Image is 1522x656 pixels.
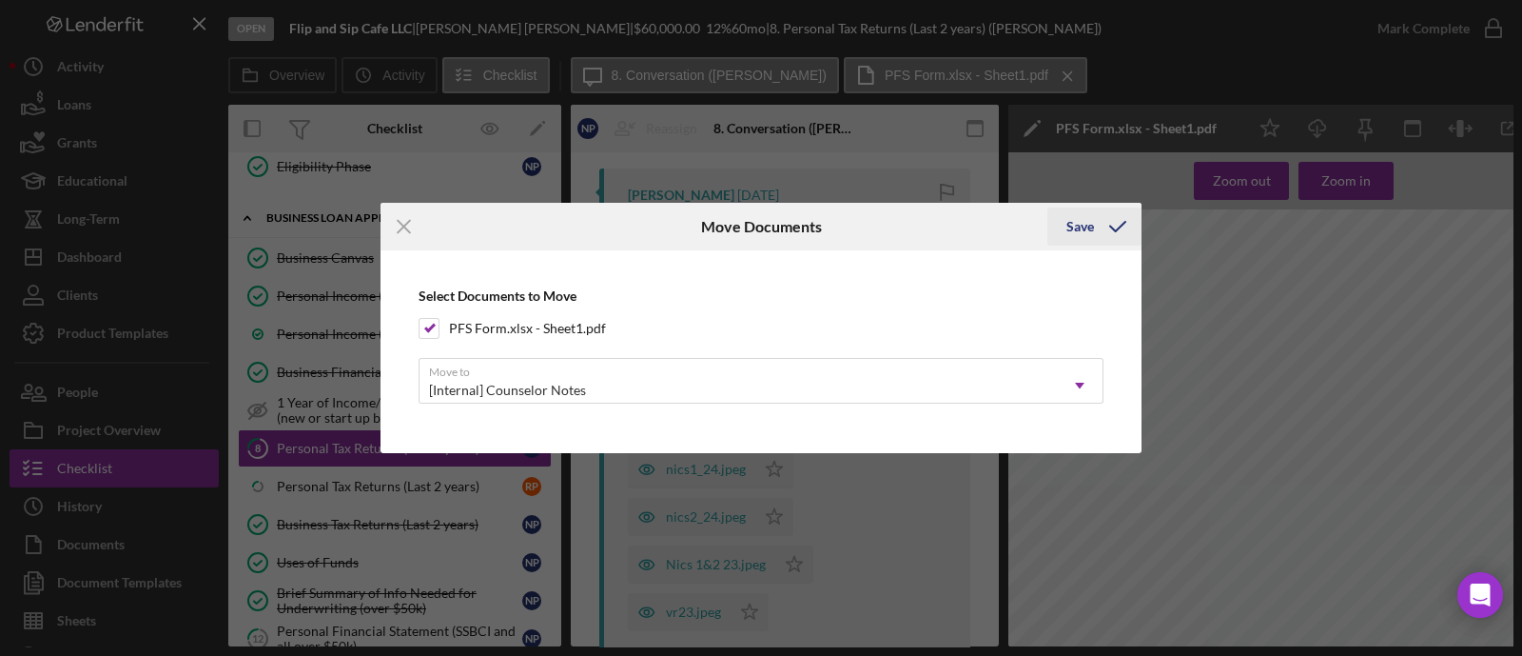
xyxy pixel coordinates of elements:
div: Save [1066,208,1094,246]
button: Save [1047,208,1141,246]
label: PFS Form.xlsx - Sheet1.pdf [449,319,606,338]
div: Open Intercom Messenger [1457,572,1503,618]
h6: Move Documents [701,218,822,235]
div: [Internal] Counselor Notes [429,383,586,398]
b: Select Documents to Move [419,288,576,304]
